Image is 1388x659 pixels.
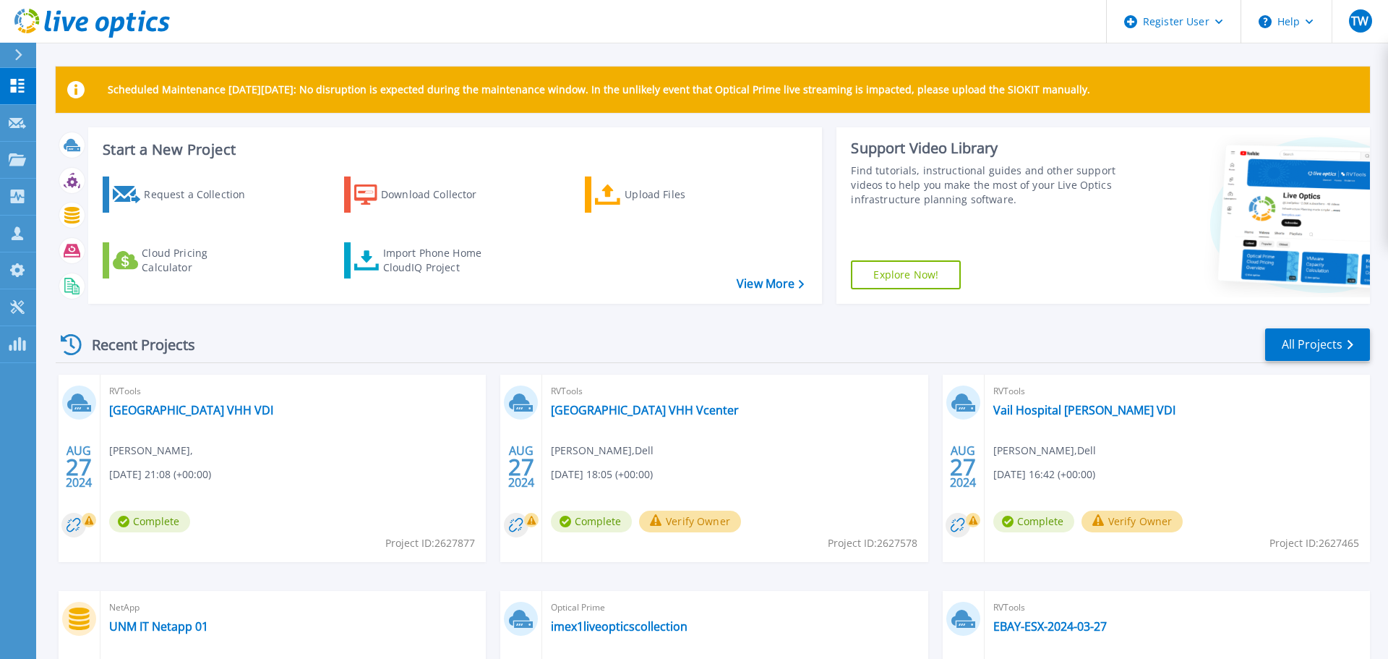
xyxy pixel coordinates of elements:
[109,511,190,532] span: Complete
[381,180,497,209] div: Download Collector
[109,403,273,417] a: [GEOGRAPHIC_DATA] VHH VDI
[66,461,92,473] span: 27
[551,600,919,616] span: Optical Prime
[993,511,1074,532] span: Complete
[109,467,211,482] span: [DATE] 21:08 (+00:00)
[507,441,535,493] div: AUG 2024
[993,383,1361,399] span: RVTools
[65,441,93,493] div: AUG 2024
[993,443,1096,459] span: [PERSON_NAME] , Dell
[344,177,505,213] a: Download Collector
[103,177,264,213] a: Request a Collection
[950,461,976,473] span: 27
[993,600,1361,616] span: RVTools
[109,443,193,459] span: [PERSON_NAME] ,
[639,511,741,532] button: Verify Owner
[1265,328,1370,361] a: All Projects
[551,383,919,399] span: RVTools
[1081,511,1183,532] button: Verify Owner
[551,467,653,482] span: [DATE] 18:05 (+00:00)
[851,260,961,289] a: Explore Now!
[108,84,1090,95] p: Scheduled Maintenance [DATE][DATE]: No disruption is expected during the maintenance window. In t...
[551,403,739,417] a: [GEOGRAPHIC_DATA] VHH Vcenter
[625,180,740,209] div: Upload Files
[993,619,1107,634] a: EBAY-ESX-2024-03-27
[144,180,260,209] div: Request a Collection
[385,535,475,551] span: Project ID: 2627877
[737,277,804,291] a: View More
[109,600,477,616] span: NetApp
[508,461,534,473] span: 27
[103,242,264,279] a: Cloud Pricing Calculator
[103,142,804,158] h3: Start a New Project
[56,327,215,362] div: Recent Projects
[1269,535,1359,551] span: Project ID: 2627465
[851,139,1123,158] div: Support Video Library
[993,403,1175,417] a: Vail Hospital [PERSON_NAME] VDI
[585,177,746,213] a: Upload Files
[551,619,687,634] a: imex1liveopticscollection
[851,163,1123,207] div: Find tutorials, instructional guides and other support videos to help you make the most of your L...
[828,535,917,551] span: Project ID: 2627578
[109,619,208,634] a: UNM IT Netapp 01
[551,443,654,459] span: [PERSON_NAME] , Dell
[551,511,632,532] span: Complete
[109,383,477,399] span: RVTools
[142,246,257,275] div: Cloud Pricing Calculator
[949,441,977,493] div: AUG 2024
[383,246,496,275] div: Import Phone Home CloudIQ Project
[1351,15,1368,27] span: TW
[993,467,1095,482] span: [DATE] 16:42 (+00:00)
